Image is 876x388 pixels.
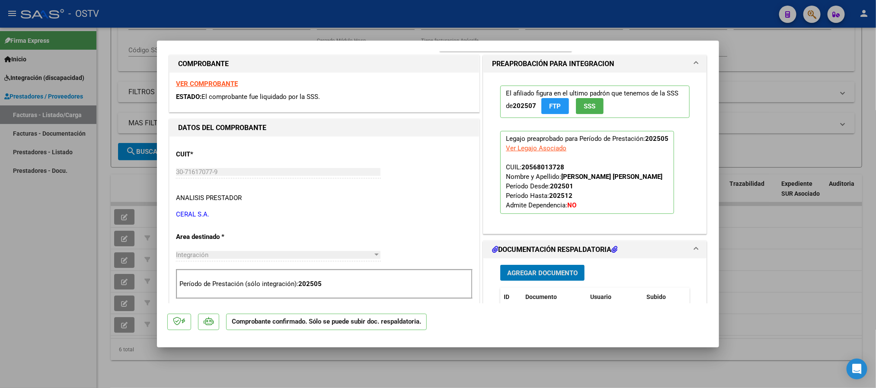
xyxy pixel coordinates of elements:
strong: 202501 [550,182,573,190]
span: Integración [176,251,208,259]
span: FTP [550,102,561,110]
div: PREAPROBACIÓN PARA INTEGRACION [483,73,707,234]
span: Documento [525,293,557,300]
span: Agregar Documento [507,269,578,277]
span: ESTADO: [176,93,201,101]
datatable-header-cell: Subido [643,288,686,306]
strong: DATOS DEL COMPROBANTE [178,124,266,132]
h1: PREAPROBACIÓN PARA INTEGRACION [492,59,614,69]
div: Ver Legajo Asociado [506,143,566,153]
span: ID [504,293,509,300]
span: Subido [646,293,666,300]
span: CUIL: Nombre y Apellido: Período Desde: Período Hasta: Admite Dependencia: [506,163,662,209]
p: Legajo preaprobado para Período de Prestación: [500,131,674,214]
datatable-header-cell: ID [500,288,522,306]
p: CUIT [176,149,265,159]
p: Area destinado * [176,232,265,242]
p: Comprobante confirmado. Sólo se puede subir doc. respaldatoria. [226,314,427,331]
p: El afiliado figura en el ultimo padrón que tenemos de la SSS de [500,86,690,118]
div: Open Intercom Messenger [847,359,867,379]
button: SSS [576,98,604,114]
div: 20568013728 [521,162,564,172]
strong: 202507 [513,102,536,110]
datatable-header-cell: Usuario [587,288,643,306]
strong: 202512 [549,192,572,200]
strong: 202505 [298,280,322,288]
a: VER COMPROBANTE [176,80,238,88]
button: Agregar Documento [500,265,585,281]
strong: [PERSON_NAME] [PERSON_NAME] [561,173,662,181]
span: Usuario [590,293,611,300]
button: FTP [541,98,569,114]
strong: NO [567,201,576,209]
strong: 202505 [645,135,668,143]
mat-expansion-panel-header: PREAPROBACIÓN PARA INTEGRACION [483,55,707,73]
span: El comprobante fue liquidado por la SSS. [201,93,320,101]
mat-expansion-panel-header: DOCUMENTACIÓN RESPALDATORIA [483,241,707,258]
strong: COMPROBANTE [178,60,229,68]
h1: DOCUMENTACIÓN RESPALDATORIA [492,245,617,255]
div: ANALISIS PRESTADOR [176,193,242,203]
datatable-header-cell: Documento [522,288,587,306]
p: CERAL S.A. [176,210,473,219]
span: SSS [584,102,596,110]
p: Período de Prestación (sólo integración): [179,279,469,289]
